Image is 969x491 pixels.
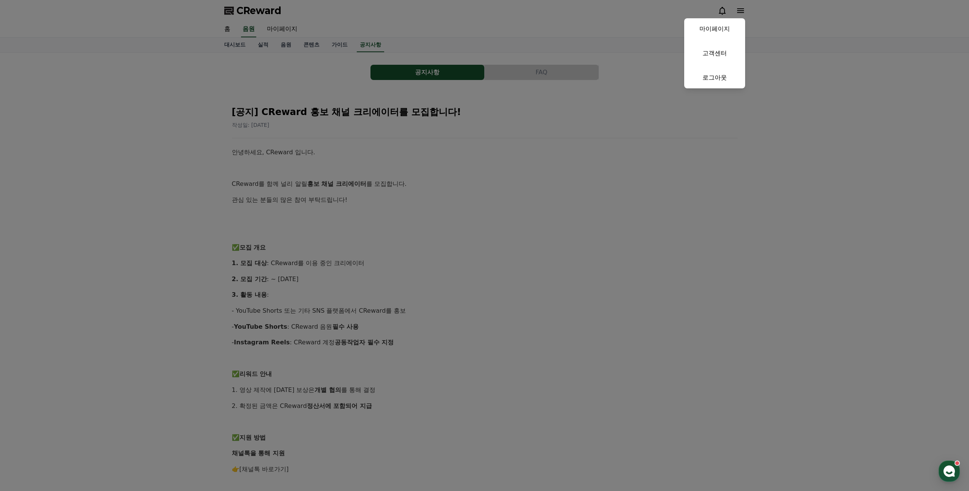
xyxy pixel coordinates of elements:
[50,242,98,261] a: 대화
[70,253,79,259] span: 대화
[684,43,745,64] a: 고객센터
[98,242,146,261] a: 설정
[684,18,745,88] button: 마이페이지 고객센터 로그아웃
[2,242,50,261] a: 홈
[118,253,127,259] span: 설정
[24,253,29,259] span: 홈
[684,18,745,40] a: 마이페이지
[684,67,745,88] a: 로그아웃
